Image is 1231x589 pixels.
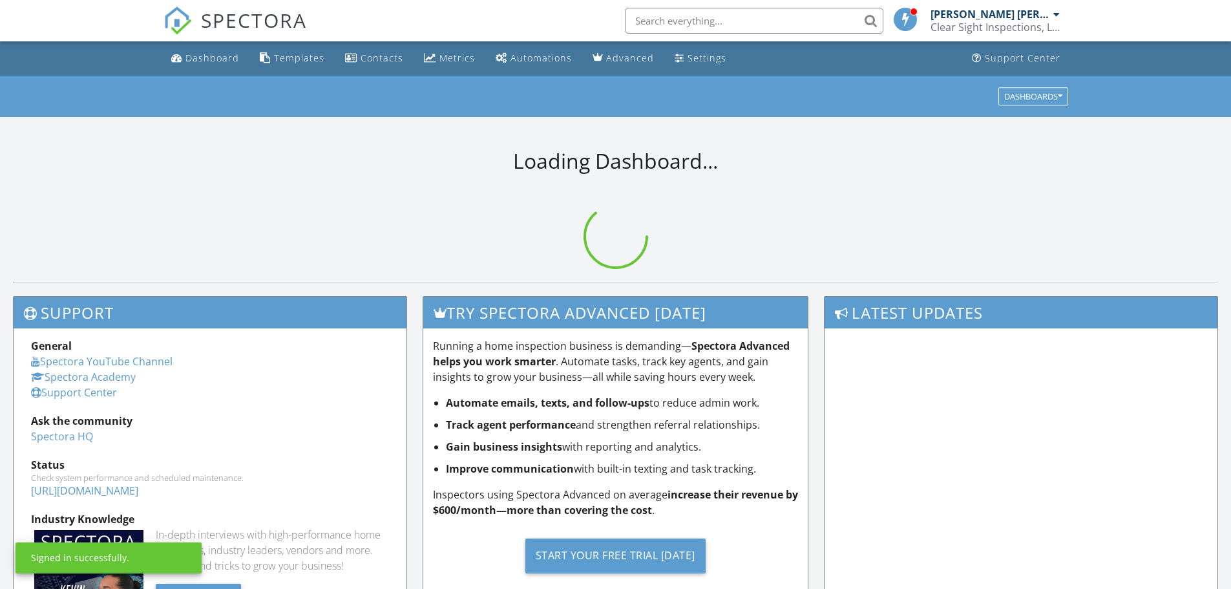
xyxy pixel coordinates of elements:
a: Support Center [967,47,1066,70]
p: Running a home inspection business is demanding— . Automate tasks, track key agents, and gain ins... [433,338,799,385]
a: Support Center [31,385,117,400]
a: Contacts [340,47,408,70]
a: SPECTORA [163,17,307,45]
div: Contacts [361,52,403,64]
a: Spectora HQ [31,429,93,444]
li: with reporting and analytics. [446,439,799,455]
div: Metrics [439,52,475,64]
div: Support Center [985,52,1060,64]
li: with built-in texting and task tracking. [446,461,799,477]
strong: Track agent performance [446,418,576,432]
strong: increase their revenue by $600/month—more than covering the cost [433,487,798,517]
a: Settings [669,47,731,70]
input: Search everything... [625,8,883,34]
strong: Automate emails, texts, and follow-ups [446,396,649,410]
div: Check system performance and scheduled maintenance. [31,473,389,483]
a: Metrics [419,47,480,70]
p: Inspectors using Spectora Advanced on average . [433,487,799,518]
strong: Spectora Advanced helps you work smarter [433,339,790,369]
a: Automations (Basic) [490,47,577,70]
div: Dashboards [1004,92,1062,101]
a: Dashboard [166,47,244,70]
strong: Improve communication [446,462,574,476]
strong: General [31,339,72,353]
div: Advanced [606,52,654,64]
li: to reduce admin work. [446,395,799,411]
div: Status [31,457,389,473]
div: Signed in successfully. [31,552,129,564]
strong: Gain business insights [446,440,562,454]
h3: Support [14,297,406,328]
div: Industry Knowledge [31,511,389,527]
a: Spectora YouTube Channel [31,354,173,369]
div: [PERSON_NAME] [PERSON_NAME] [931,8,1050,21]
h3: Latest Updates [825,297,1217,328]
a: Advanced [587,47,659,70]
img: The Best Home Inspection Software - Spectora [163,6,192,35]
a: [URL][DOMAIN_NAME] [31,484,138,498]
a: Start Your Free Trial [DATE] [433,528,799,583]
h3: Try spectora advanced [DATE] [423,297,808,328]
div: Settings [688,52,726,64]
a: Spectora Academy [31,370,136,384]
div: Start Your Free Trial [DATE] [525,539,706,573]
span: SPECTORA [201,6,307,34]
button: Dashboards [998,87,1068,105]
div: Automations [510,52,572,64]
div: Clear Sight Inspections, LLC [931,21,1060,34]
div: Templates [274,52,324,64]
div: Dashboard [185,52,239,64]
div: Ask the community [31,413,389,429]
li: and strengthen referral relationships. [446,417,799,433]
a: Templates [255,47,330,70]
div: In-depth interviews with high-performance home inspectors, industry leaders, vendors and more. Ge... [156,527,389,573]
